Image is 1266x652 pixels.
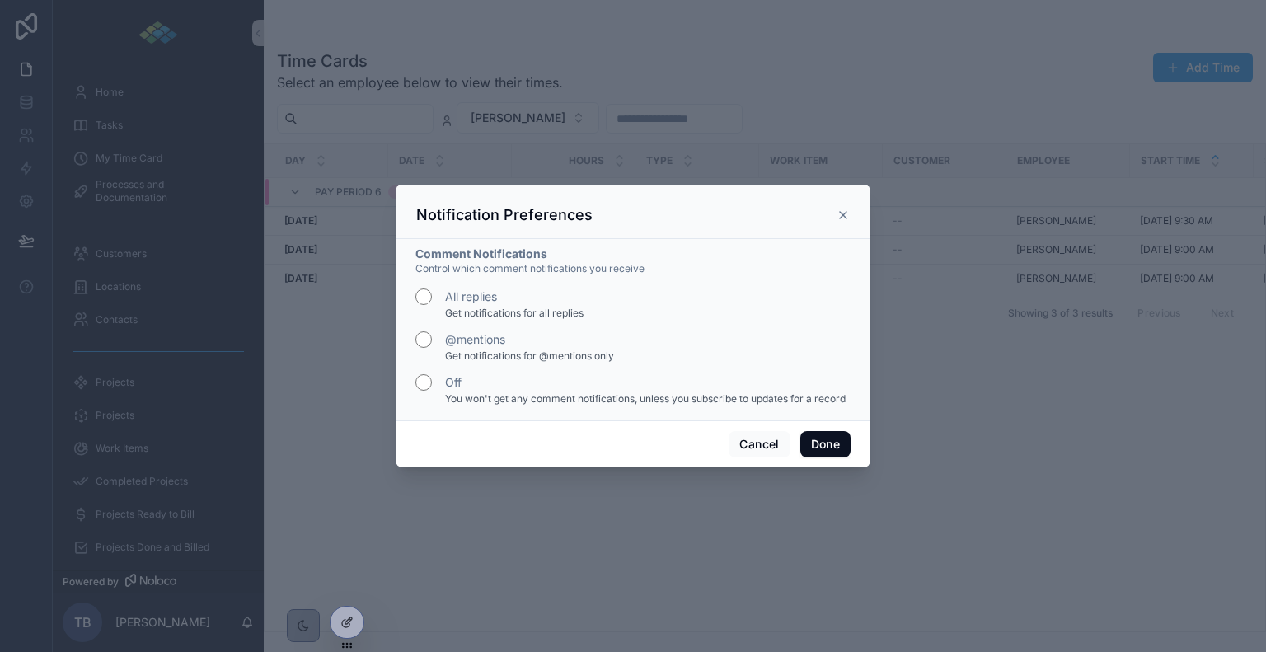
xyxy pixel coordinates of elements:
span: Get notifications for all replies [445,307,584,320]
h2: Comment Notifications [415,246,851,262]
span: Get notifications for @mentions only [445,349,614,363]
h3: Notification Preferences [416,205,593,225]
label: All replies [445,288,497,305]
button: Cancel [729,431,790,457]
label: @mentions [445,331,505,348]
span: You won't get any comment notifications, unless you subscribe to updates for a record [445,392,846,406]
button: Done [800,431,851,457]
label: Off [445,374,462,391]
p: Control which comment notifications you receive [415,262,851,275]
